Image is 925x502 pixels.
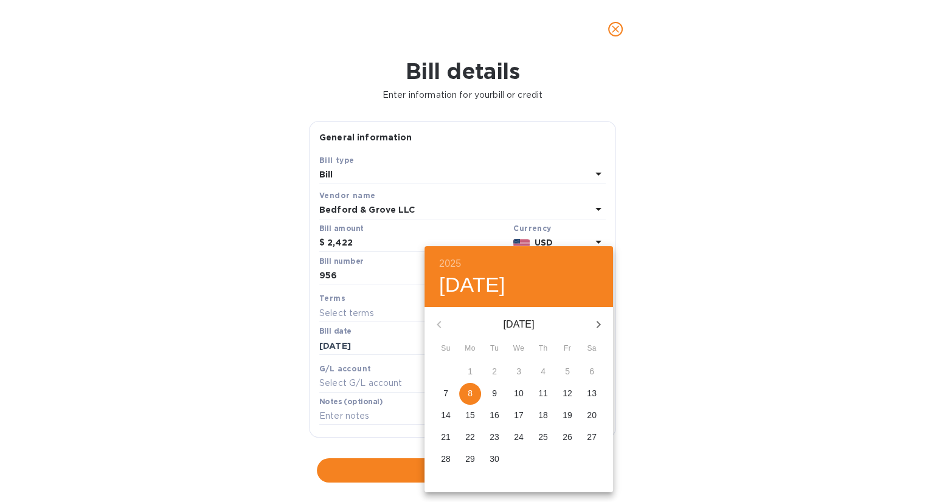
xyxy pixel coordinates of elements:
[459,343,481,355] span: Mo
[465,453,475,465] p: 29
[587,431,597,443] p: 27
[532,343,554,355] span: Th
[483,405,505,427] button: 16
[435,343,457,355] span: Su
[514,431,524,443] p: 24
[587,387,597,399] p: 13
[490,431,499,443] p: 23
[435,383,457,405] button: 7
[508,343,530,355] span: We
[441,453,451,465] p: 28
[465,431,475,443] p: 22
[454,317,584,332] p: [DATE]
[556,343,578,355] span: Fr
[465,409,475,421] p: 15
[556,383,578,405] button: 12
[443,387,448,399] p: 7
[441,409,451,421] p: 14
[508,383,530,405] button: 10
[492,387,497,399] p: 9
[468,387,473,399] p: 8
[563,387,572,399] p: 12
[581,343,603,355] span: Sa
[459,383,481,405] button: 8
[563,409,572,421] p: 19
[435,449,457,470] button: 28
[556,427,578,449] button: 26
[563,431,572,443] p: 26
[439,272,505,298] button: [DATE]
[459,427,481,449] button: 22
[490,453,499,465] p: 30
[439,255,461,272] button: 2025
[532,427,554,449] button: 25
[483,427,505,449] button: 23
[581,405,603,427] button: 20
[514,387,524,399] p: 10
[490,409,499,421] p: 16
[483,383,505,405] button: 9
[581,427,603,449] button: 27
[508,427,530,449] button: 24
[459,449,481,470] button: 29
[581,383,603,405] button: 13
[483,449,505,470] button: 30
[459,405,481,427] button: 15
[532,383,554,405] button: 11
[532,405,554,427] button: 18
[556,405,578,427] button: 19
[538,409,548,421] p: 18
[435,427,457,449] button: 21
[441,431,451,443] p: 21
[514,409,524,421] p: 17
[483,343,505,355] span: Tu
[538,387,548,399] p: 11
[587,409,597,421] p: 20
[508,405,530,427] button: 17
[435,405,457,427] button: 14
[538,431,548,443] p: 25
